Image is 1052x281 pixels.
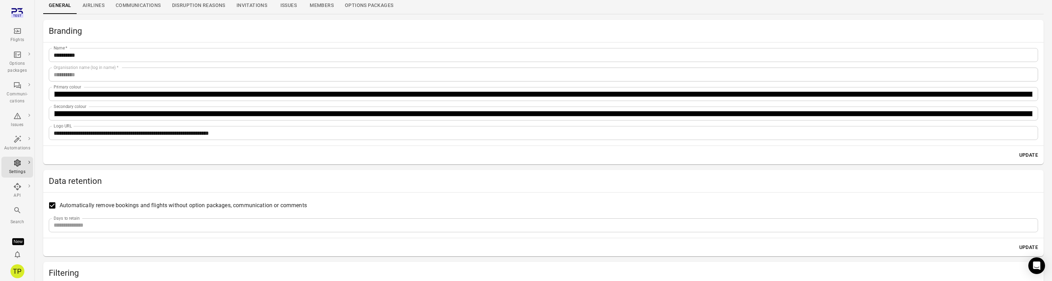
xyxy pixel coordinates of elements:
button: Update [1016,149,1041,162]
button: Notifications [10,248,24,262]
h2: Data retention [49,175,1038,187]
label: Organisation name (log in name) [54,64,118,70]
button: Search [1,204,33,227]
a: Flights [1,25,33,46]
button: Update [1016,241,1041,254]
a: Communi-cations [1,79,33,107]
a: Settings [1,157,33,178]
div: Tooltip anchor [12,238,24,245]
div: API [4,192,30,199]
div: Settings [4,169,30,175]
a: Automations [1,133,33,154]
label: Primary colour [54,84,81,90]
h2: Filtering [49,267,1038,279]
div: Automations [4,145,30,152]
h2: Branding [49,25,1038,37]
div: Communi-cations [4,91,30,105]
label: Secondary colour [54,103,86,109]
div: Open Intercom Messenger [1028,257,1045,274]
div: Issues [4,122,30,128]
div: Options packages [4,60,30,74]
span: Automatically remove bookings and flights without option packages, communication or comments [60,201,307,210]
label: Name [54,45,68,51]
label: Logo URL [54,123,72,129]
div: TP [10,264,24,278]
a: Options packages [1,48,33,76]
label: Days to retain [54,215,80,221]
div: Search [4,219,30,226]
a: API [1,180,33,201]
a: Issues [1,110,33,131]
button: Tómas Páll Máté [8,262,27,281]
div: Flights [4,37,30,44]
